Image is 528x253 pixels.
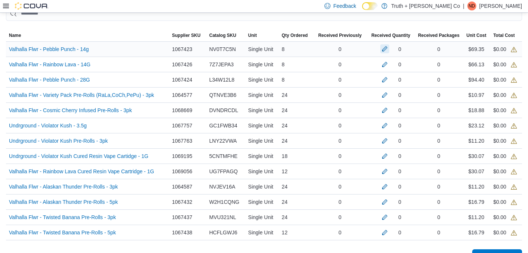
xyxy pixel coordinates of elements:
[172,45,192,54] span: 1067423
[463,149,490,164] div: $30.07
[209,75,234,84] span: L34W12L8
[493,167,517,176] div: $0.00
[248,32,257,38] span: Unit
[9,136,108,145] a: Undrground - Violator Kush Pre-Rolls - 3pk
[9,228,116,237] a: Valhalla Flwr - Twisted Banana Pre-Rolls - 5pk
[415,103,462,118] div: 0
[415,42,462,57] div: 0
[209,45,236,54] span: NV0T7C5N
[493,182,517,191] div: $0.00
[313,149,367,164] div: 0
[279,42,313,57] div: 8
[279,103,313,118] div: 24
[415,179,462,194] div: 0
[398,213,401,222] div: 0
[245,179,279,194] div: Single Unit
[172,228,192,237] span: 1067438
[172,106,192,115] span: 1068669
[209,197,239,206] span: W2H1CQNG
[9,60,90,69] a: Valhalla Flwr - Rainbow Lava - 14G
[313,118,367,133] div: 0
[313,225,367,240] div: 0
[245,42,279,57] div: Single Unit
[493,45,517,54] div: $0.00
[467,32,486,38] span: Unit Cost
[245,88,279,102] div: Single Unit
[209,136,237,145] span: LNY22VWA
[463,179,490,194] div: $11.20
[415,88,462,102] div: 0
[398,121,401,130] div: 0
[245,225,279,240] div: Single Unit
[9,182,118,191] a: Valhalla Flwr - Alaskan Thunder Pre-Rolls - 3pk
[493,136,517,145] div: $0.00
[398,106,401,115] div: 0
[245,195,279,209] div: Single Unit
[418,32,459,38] span: Received Packages
[6,29,169,41] button: Name
[245,118,279,133] div: Single Unit
[493,121,517,130] div: $0.00
[313,72,367,87] div: 0
[15,2,48,10] img: Cova
[415,149,462,164] div: 0
[398,45,401,54] div: 0
[172,152,192,161] span: 1069195
[463,210,490,225] div: $11.20
[493,32,515,38] span: Total Cost
[493,91,517,99] div: $0.00
[463,103,490,118] div: $18.88
[209,182,235,191] span: NVJEV16A
[415,133,462,148] div: 0
[209,32,236,38] span: Catalog SKU
[313,164,367,179] div: 0
[279,88,313,102] div: 24
[398,136,401,145] div: 0
[493,60,517,69] div: $0.00
[209,228,237,237] span: HCFLGWJ6
[398,60,401,69] div: 0
[313,88,367,102] div: 0
[9,121,87,130] a: Undrground - Violator Kush - 3.5g
[415,225,462,240] div: 0
[467,1,476,10] div: Nick Dyas
[172,182,192,191] span: 1064587
[209,152,237,161] span: 5CNTMFHE
[493,75,517,84] div: $0.00
[279,225,313,240] div: 12
[172,197,192,206] span: 1067432
[209,167,238,176] span: UG7FPAGQ
[279,149,313,164] div: 18
[245,133,279,148] div: Single Unit
[398,167,401,176] div: 0
[279,210,313,225] div: 24
[463,1,464,10] p: |
[245,72,279,87] div: Single Unit
[398,91,401,99] div: 0
[279,133,313,148] div: 24
[398,75,401,84] div: 0
[172,60,192,69] span: 1067426
[245,103,279,118] div: Single Unit
[245,149,279,164] div: Single Unit
[415,195,462,209] div: 0
[279,179,313,194] div: 24
[313,195,367,209] div: 0
[371,32,410,38] span: Received Quantity
[9,75,90,84] a: Valhalla Flwr - Pebble Punch - 28G
[209,91,236,99] span: QTNVE3B6
[415,164,462,179] div: 0
[313,42,367,57] div: 0
[463,42,490,57] div: $69.35
[245,210,279,225] div: Single Unit
[279,164,313,179] div: 12
[6,6,522,21] input: This is a search bar. After typing your query, hit enter to filter the results lower in the page.
[313,133,367,148] div: 0
[172,167,192,176] span: 1069056
[463,88,490,102] div: $10.97
[245,164,279,179] div: Single Unit
[493,152,517,161] div: $0.00
[333,2,356,10] span: Feedback
[313,57,367,72] div: 0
